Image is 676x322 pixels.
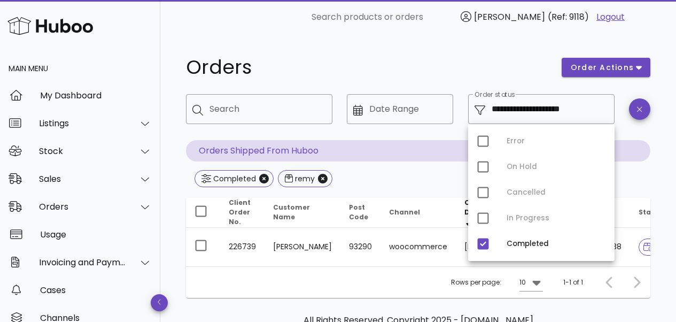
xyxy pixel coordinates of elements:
button: Close [318,174,328,183]
span: Channel [389,208,420,217]
th: Client Order No. [220,198,265,228]
button: order actions [562,58,650,77]
div: Orders [39,202,126,212]
th: Post Code [340,198,380,228]
div: Rows per page: [451,267,543,298]
img: Huboo Logo [7,14,93,37]
a: Logout [596,11,625,24]
button: Close [259,174,269,183]
div: 10Rows per page: [519,274,543,291]
div: Completed [507,240,606,248]
div: remy [293,173,315,184]
span: Status [639,208,671,217]
div: Usage [40,229,152,240]
span: Post Code [349,203,368,221]
td: [PERSON_NAME] [265,228,340,266]
span: Customer Name [273,203,310,221]
th: Order Date: Sorted descending. Activate to remove sorting. [456,198,498,228]
td: 226739 [220,228,265,266]
td: woocommerce [380,228,456,266]
div: Completed [211,173,256,184]
p: Orders Shipped From Huboo [186,140,650,162]
label: Order status [475,91,515,99]
td: 93290 [340,228,380,266]
h1: Orders [186,58,549,77]
div: Stock [39,146,126,156]
span: Order Date [464,198,486,217]
div: 10 [519,278,526,287]
span: (Ref: 9118) [548,11,589,23]
span: Client Order No. [229,198,251,226]
div: Invoicing and Payments [39,257,126,267]
div: Sales [39,174,126,184]
td: [DATE] [456,228,498,266]
th: Customer Name [265,198,340,228]
div: My Dashboard [40,90,152,101]
span: order actions [570,62,634,73]
div: Listings [39,118,126,128]
span: [PERSON_NAME] [474,11,545,23]
th: Channel [380,198,456,228]
div: Cases [40,285,152,295]
div: 1-1 of 1 [563,278,583,287]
